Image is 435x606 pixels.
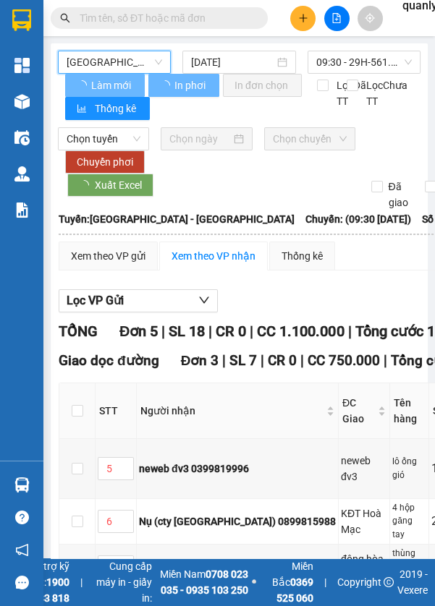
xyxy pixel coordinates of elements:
[360,77,410,109] span: Lọc Chưa TT
[384,577,394,587] span: copyright
[261,352,264,369] span: |
[14,202,30,218] img: solution-icon
[79,180,95,190] span: loading
[139,461,336,477] div: neweb đv3 0399819996
[65,97,150,120] button: bar-chartThống kê
[331,13,342,23] span: file-add
[316,51,412,73] span: 09:30 - 29H-561.64
[250,323,253,340] span: |
[15,543,29,557] span: notification
[60,13,70,23] span: search
[12,9,31,31] img: logo-vxr
[305,211,411,227] span: Chuyến: (09:30 [DATE])
[67,174,153,197] button: Xuất Excel
[169,323,205,340] span: SL 18
[93,558,152,606] span: Cung cấp máy in - giấy in:
[33,576,69,604] strong: 1900 633 818
[91,77,133,93] span: Làm mới
[341,505,387,537] div: KĐT Hoà Mạc
[268,352,297,369] span: CR 0
[222,352,226,369] span: |
[67,128,140,150] span: Chọn tuyến
[384,352,387,369] span: |
[208,323,212,340] span: |
[95,101,138,116] span: Thống kê
[229,352,257,369] span: SL 7
[191,54,274,70] input: 13/08/2025
[65,150,145,174] button: Chuyển phơi
[169,131,230,147] input: Chọn ngày
[119,323,158,340] span: Đơn 5
[276,576,313,604] strong: 0369 525 060
[308,352,380,369] span: CC 750.000
[15,511,29,524] span: question-circle
[67,291,124,310] span: Lọc VP Gửi
[358,6,383,31] button: aim
[59,323,98,340] span: TỔNG
[140,403,324,419] span: Người nhận
[14,477,30,492] img: warehouse-icon
[77,80,89,90] span: loading
[257,323,344,340] span: CC 1.100.000
[324,6,350,31] button: file-add
[341,453,387,485] div: neweb đv3
[80,10,250,26] input: Tìm tên, số ĐT hoặc mã đơn
[77,103,89,115] span: bar-chart
[260,558,314,606] span: Miền Bắc
[223,74,302,97] button: In đơn chọn
[139,513,336,529] div: Nụ (cty [GEOGRAPHIC_DATA]) 0899815988
[67,51,162,73] span: Hà Nội - Phủ Lý
[298,13,308,23] span: plus
[172,248,255,264] div: Xem theo VP nhận
[198,294,210,306] span: down
[390,383,429,439] th: Tên hàng
[383,179,414,210] span: Đã giao
[181,352,219,369] span: Đơn 3
[14,130,30,145] img: warehouse-icon
[14,94,30,109] img: warehouse-icon
[59,289,218,312] button: Lọc VP Gửi
[273,128,347,150] span: Chọn chuyến
[161,323,165,340] span: |
[365,13,375,23] span: aim
[59,352,159,369] span: Giao dọc đường
[392,455,426,482] div: lô ống gió
[252,579,256,585] span: ⚪️
[148,74,219,97] button: In phơi
[347,323,351,340] span: |
[65,74,145,97] button: Làm mới
[324,574,326,590] span: |
[331,77,368,109] span: Lọc Đã TT
[342,395,375,427] span: ĐC Giao
[96,383,137,439] th: STT
[290,6,316,31] button: plus
[174,77,208,93] span: In phơi
[95,177,142,193] span: Xuất Excel
[156,566,248,598] span: Miền Nam
[341,551,387,583] div: đông hòa , hòa mạc
[15,576,29,589] span: message
[80,574,83,590] span: |
[59,213,295,225] b: Tuyến: [GEOGRAPHIC_DATA] - [GEOGRAPHIC_DATA]
[216,323,246,340] span: CR 0
[71,248,145,264] div: Xem theo VP gửi
[14,58,30,73] img: dashboard-icon
[392,501,426,542] div: 4 hộp găng tay
[14,166,30,182] img: warehouse-icon
[282,248,323,264] div: Thống kê
[160,80,172,90] span: loading
[392,547,426,588] div: thùng rác/ 120L
[300,352,304,369] span: |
